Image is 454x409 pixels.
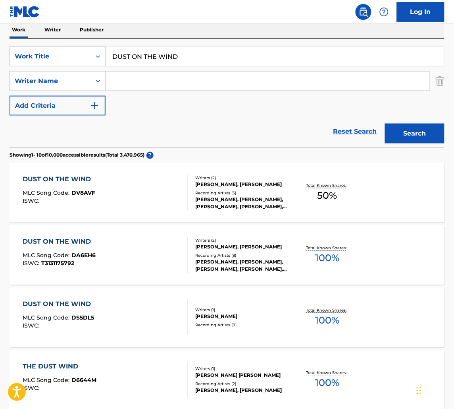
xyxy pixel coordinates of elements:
[23,237,96,247] div: DUST ON THE WIND
[41,260,74,267] span: T3131175792
[71,190,95,197] span: DV8AVF
[356,4,371,20] a: Public Search
[315,314,339,328] span: 100 %
[315,376,339,390] span: 100 %
[195,322,291,328] div: Recording Artists ( 0 )
[71,314,94,322] span: DS5DL5
[23,314,71,322] span: MLC Song Code :
[195,175,291,181] div: Writers ( 2 )
[10,21,28,38] p: Work
[10,47,444,147] form: Search Form
[10,96,106,116] button: Add Criteria
[23,260,41,267] span: ISWC :
[90,101,99,110] img: 9d2ae6d4665cec9f34b9.svg
[195,366,291,372] div: Writers ( 1 )
[23,362,96,372] div: THE DUST WIND
[385,124,444,143] button: Search
[376,4,392,20] div: Help
[195,244,291,251] div: [PERSON_NAME], [PERSON_NAME]
[10,225,444,285] a: DUST ON THE WINDMLC Song Code:DA6EH6ISWC:T3131175792Writers (2)[PERSON_NAME], [PERSON_NAME]Record...
[195,313,291,320] div: [PERSON_NAME]
[317,189,337,203] span: 50 %
[15,76,86,86] div: Writer Name
[71,252,96,259] span: DA6EH6
[195,387,291,394] div: [PERSON_NAME], [PERSON_NAME]
[10,163,444,223] a: DUST ON THE WINDMLC Song Code:DV8AVFISWC:Writers (2)[PERSON_NAME], [PERSON_NAME]Recording Artists...
[195,253,291,259] div: Recording Artists ( 8 )
[23,175,95,184] div: DUST ON THE WIND
[23,300,95,309] div: DUST ON THE WIND
[306,370,348,376] p: Total Known Shares:
[23,198,41,205] span: ISWC :
[195,238,291,244] div: Writers ( 2 )
[195,196,291,211] div: [PERSON_NAME], [PERSON_NAME], [PERSON_NAME], [PERSON_NAME],[PERSON_NAME], [PERSON_NAME]
[15,52,86,61] div: Work Title
[10,288,444,347] a: DUST ON THE WINDMLC Song Code:DS5DL5ISWC:Writers (1)[PERSON_NAME]Recording Artists (0)Total Known...
[195,259,291,273] div: [PERSON_NAME], [PERSON_NAME], [PERSON_NAME], [PERSON_NAME], [PERSON_NAME]
[10,6,40,17] img: MLC Logo
[23,322,41,330] span: ISWC :
[23,385,41,392] span: ISWC :
[10,152,144,159] p: Showing 1 - 10 of 10,000 accessible results (Total 3,470,965 )
[23,252,71,259] span: MLC Song Code :
[23,190,71,197] span: MLC Song Code :
[42,21,63,38] p: Writer
[195,381,291,387] div: Recording Artists ( 2 )
[77,21,106,38] p: Publisher
[146,152,154,159] span: ?
[329,123,381,140] a: Reset Search
[195,181,291,188] div: [PERSON_NAME], [PERSON_NAME]
[436,71,444,91] img: Delete Criterion
[379,7,389,17] img: help
[359,7,368,17] img: search
[414,371,454,409] iframe: Chat Widget
[306,183,348,189] p: Total Known Shares:
[195,190,291,196] div: Recording Artists ( 5 )
[417,379,421,403] div: Drag
[71,377,96,384] span: D6644M
[306,308,348,314] p: Total Known Shares:
[195,372,291,379] div: [PERSON_NAME] [PERSON_NAME]
[195,307,291,313] div: Writers ( 1 )
[315,251,339,266] span: 100 %
[397,2,444,22] a: Log In
[23,377,71,384] span: MLC Song Code :
[306,245,348,251] p: Total Known Shares:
